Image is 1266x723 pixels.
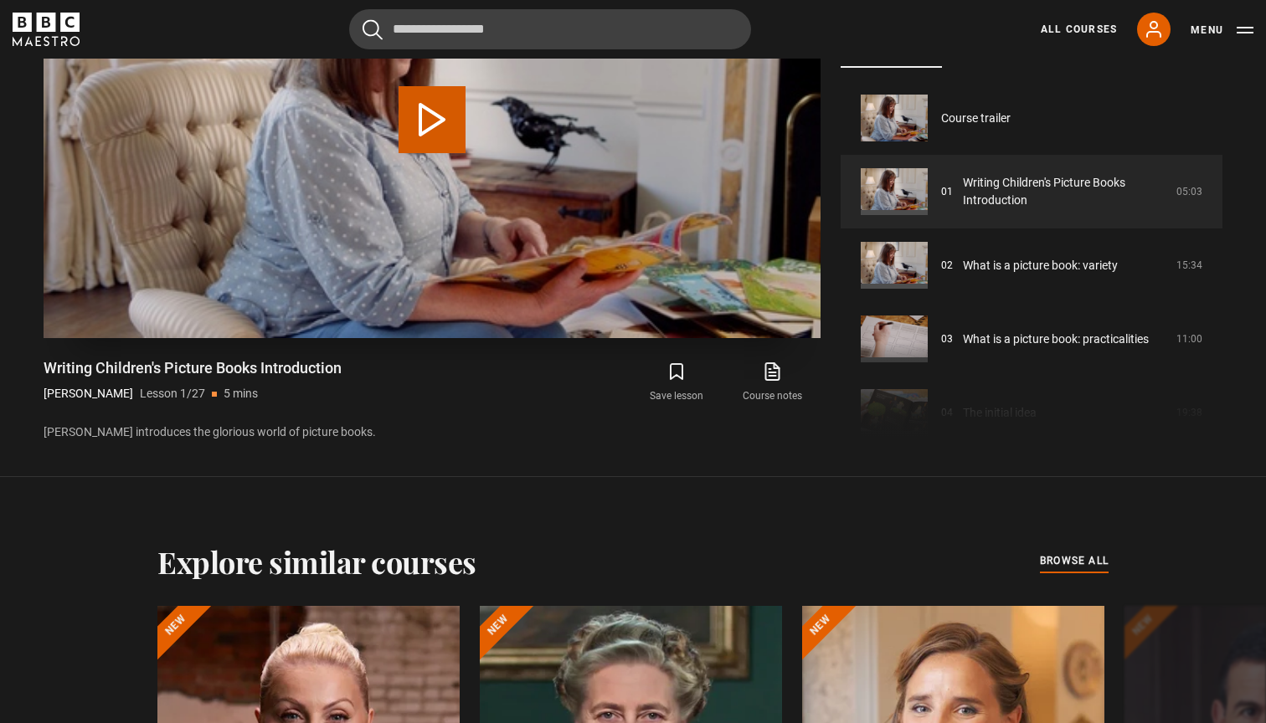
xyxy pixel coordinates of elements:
[941,110,1011,127] a: Course trailer
[1040,552,1109,569] span: browse all
[963,257,1118,274] a: What is a picture book: variety
[1040,552,1109,571] a: browse all
[140,385,205,403] p: Lesson 1/27
[44,358,342,378] h1: Writing Children's Picture Books Introduction
[963,174,1166,209] a: Writing Children's Picture Books Introduction
[349,9,751,49] input: Search
[44,423,821,441] p: [PERSON_NAME] introduces the glorious world of picture books.
[399,86,466,153] button: Play Lesson Writing Children's Picture Books Introduction
[157,544,476,579] h2: Explore similar courses
[13,13,80,46] svg: BBC Maestro
[224,385,258,403] p: 5 mins
[725,358,821,407] a: Course notes
[1191,22,1253,38] button: Toggle navigation
[963,331,1149,348] a: What is a picture book: practicalities
[363,19,383,40] button: Submit the search query
[629,358,724,407] button: Save lesson
[44,385,133,403] p: [PERSON_NAME]
[1041,22,1117,37] a: All Courses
